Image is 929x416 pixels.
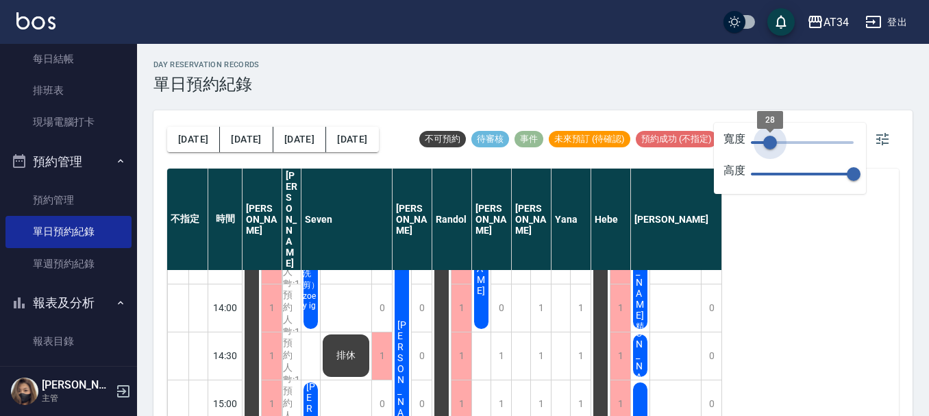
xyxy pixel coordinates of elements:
div: 不指定 [167,169,208,270]
span: 待審核 [471,133,509,145]
div: 時間 [208,169,243,270]
div: 1 [371,332,392,380]
img: Logo [16,12,55,29]
span: [PERSON_NAME] [633,284,647,404]
div: 1 [261,332,282,380]
div: Randol [432,169,472,270]
div: 14:00 [208,284,243,332]
button: 預約管理 [5,144,132,180]
span: 不可預約 [419,133,466,145]
a: 每日結帳 [5,43,132,75]
div: 1 [451,284,471,332]
button: [DATE] [167,127,220,152]
span: 事件 [515,133,543,145]
div: 1 [530,332,551,380]
button: 報表及分析 [5,285,132,321]
div: [PERSON_NAME] [243,169,282,270]
span: 未來預訂 (待確認) [549,133,630,145]
div: [PERSON_NAME] [512,169,552,270]
a: 店家區間累計表 [5,358,132,389]
a: 預約管理 [5,184,132,216]
div: 1 [610,332,630,380]
div: 可預約人數:1 [282,284,301,332]
img: Person [11,378,38,405]
div: [PERSON_NAME] [472,169,512,270]
div: 可預約人數:1 [282,332,301,380]
a: 排班表 [5,75,132,106]
div: 0 [411,332,432,380]
span: 精緻剪髮 [633,321,647,367]
a: 報表目錄 [5,326,132,357]
span: 縮毛矯正（含洗剪） zoey ig [300,233,322,310]
span: 28 [765,115,775,125]
div: 1 [570,332,591,380]
div: Yana [552,169,591,270]
a: 單週預約紀錄 [5,248,132,280]
div: 0 [491,284,511,332]
a: 單日預約紀錄 [5,216,132,247]
button: 登出 [860,10,913,35]
div: 1 [570,284,591,332]
div: [PERSON_NAME] [393,169,432,270]
div: 0 [701,284,721,332]
div: 1 [491,332,511,380]
button: [DATE] [326,127,378,152]
a: 現場電腦打卡 [5,106,132,138]
button: save [767,8,795,36]
span: 排休 [334,350,358,362]
div: 0 [701,332,721,380]
div: 14:30 [208,332,243,380]
button: [DATE] [273,127,326,152]
div: Seven [301,169,393,270]
div: 1 [610,284,630,332]
div: 1 [261,284,282,332]
h3: 單日預約紀錄 [153,75,260,94]
div: 0 [371,284,392,332]
div: AT34 [823,14,849,31]
p: 主管 [42,392,112,404]
div: Hebe [591,169,631,270]
h2: day Reservation records [153,60,260,69]
button: [DATE] [220,127,273,152]
h5: [PERSON_NAME] [42,378,112,392]
div: 1 [451,332,471,380]
div: 1 [530,284,551,332]
div: 0 [411,284,432,332]
span: 預約成功 (不指定) [636,133,717,145]
div: [PERSON_NAME] [282,169,301,270]
span: 高度 [723,164,745,184]
span: 寬度 [723,132,745,153]
div: [PERSON_NAME] [631,169,722,270]
button: AT34 [802,8,854,36]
